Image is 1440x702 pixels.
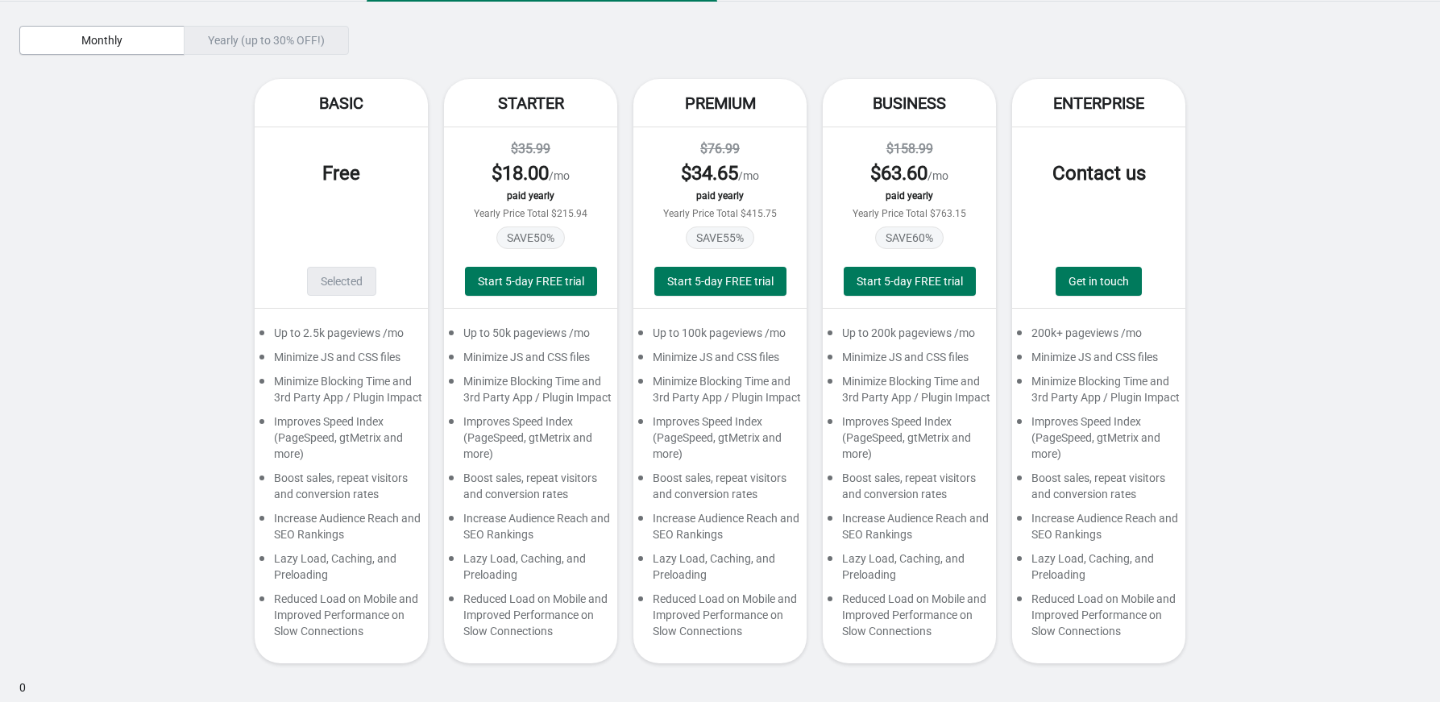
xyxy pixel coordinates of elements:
span: Start 5-day FREE trial [667,275,774,288]
a: Get in touch [1056,267,1142,296]
div: /mo [839,160,980,186]
div: Business [823,79,996,127]
div: paid yearly [649,190,791,201]
span: $ 63.60 [870,162,927,185]
div: Minimize Blocking Time and 3rd Party App / Plugin Impact [823,373,996,413]
button: Start 5-day FREE trial [654,267,786,296]
div: Improves Speed Index (PageSpeed, gtMetrix and more) [444,413,617,470]
span: Get in touch [1069,275,1129,288]
div: Reduced Load on Mobile and Improved Performance on Slow Connections [444,591,617,647]
div: $76.99 [649,139,791,159]
div: Lazy Load, Caching, and Preloading [444,550,617,591]
div: Boost sales, repeat visitors and conversion rates [633,470,807,510]
div: Up to 2.5k pageviews /mo [255,325,428,349]
span: SAVE 55 % [686,226,754,249]
div: /mo [649,160,791,186]
span: Contact us [1052,162,1146,185]
div: $158.99 [839,139,980,159]
div: Increase Audience Reach and SEO Rankings [633,510,807,550]
div: paid yearly [460,190,601,201]
div: Up to 100k pageviews /mo [633,325,807,349]
div: Up to 50k pageviews /mo [444,325,617,349]
div: Increase Audience Reach and SEO Rankings [444,510,617,550]
span: Monthly [81,34,122,47]
div: Lazy Load, Caching, and Preloading [633,550,807,591]
div: $35.99 [460,139,601,159]
div: Minimize Blocking Time and 3rd Party App / Plugin Impact [1012,373,1185,413]
div: 0 [19,2,1421,702]
div: Reduced Load on Mobile and Improved Performance on Slow Connections [633,591,807,647]
div: Lazy Load, Caching, and Preloading [823,550,996,591]
div: Reduced Load on Mobile and Improved Performance on Slow Connections [255,591,428,647]
div: Minimize JS and CSS files [823,349,996,373]
div: Minimize JS and CSS files [633,349,807,373]
div: Minimize JS and CSS files [1012,349,1185,373]
div: Premium [633,79,807,127]
div: Improves Speed Index (PageSpeed, gtMetrix and more) [1012,413,1185,470]
button: Start 5-day FREE trial [844,267,976,296]
div: Improves Speed Index (PageSpeed, gtMetrix and more) [633,413,807,470]
div: Yearly Price Total $415.75 [649,208,791,219]
div: Minimize JS and CSS files [255,349,428,373]
div: Yearly Price Total $763.15 [839,208,980,219]
div: Boost sales, repeat visitors and conversion rates [444,470,617,510]
div: Increase Audience Reach and SEO Rankings [255,510,428,550]
div: Increase Audience Reach and SEO Rankings [1012,510,1185,550]
div: Lazy Load, Caching, and Preloading [1012,550,1185,591]
span: Free [322,162,360,185]
span: $ 34.65 [681,162,738,185]
div: Lazy Load, Caching, and Preloading [255,550,428,591]
span: $ 18.00 [492,162,549,185]
div: Minimize Blocking Time and 3rd Party App / Plugin Impact [255,373,428,413]
div: Boost sales, repeat visitors and conversion rates [1012,470,1185,510]
button: Monthly [19,26,185,55]
div: /mo [460,160,601,186]
div: paid yearly [839,190,980,201]
div: Minimize Blocking Time and 3rd Party App / Plugin Impact [633,373,807,413]
div: Increase Audience Reach and SEO Rankings [823,510,996,550]
div: Enterprise [1012,79,1185,127]
div: Up to 200k pageviews /mo [823,325,996,349]
div: Improves Speed Index (PageSpeed, gtMetrix and more) [255,413,428,470]
div: Improves Speed Index (PageSpeed, gtMetrix and more) [823,413,996,470]
div: 200k+ pageviews /mo [1012,325,1185,349]
span: Start 5-day FREE trial [478,275,584,288]
div: Minimize Blocking Time and 3rd Party App / Plugin Impact [444,373,617,413]
div: Reduced Load on Mobile and Improved Performance on Slow Connections [1012,591,1185,647]
div: Boost sales, repeat visitors and conversion rates [823,470,996,510]
div: Basic [255,79,428,127]
div: Boost sales, repeat visitors and conversion rates [255,470,428,510]
span: Start 5-day FREE trial [857,275,963,288]
div: Starter [444,79,617,127]
span: SAVE 60 % [875,226,944,249]
div: Yearly Price Total $215.94 [460,208,601,219]
span: SAVE 50 % [496,226,565,249]
div: Minimize JS and CSS files [444,349,617,373]
div: Reduced Load on Mobile and Improved Performance on Slow Connections [823,591,996,647]
button: Start 5-day FREE trial [465,267,597,296]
